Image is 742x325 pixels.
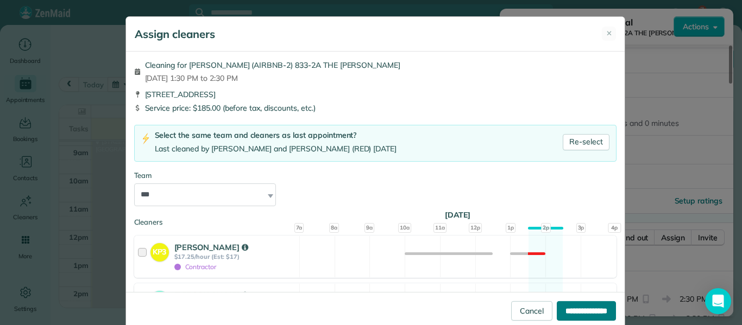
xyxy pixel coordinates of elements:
span: Contractor [174,263,217,271]
h5: Assign cleaners [135,27,215,42]
strong: KP3 [150,243,169,258]
div: Cleaners [134,217,617,220]
a: Re-select [563,134,609,150]
div: Last cleaned by [PERSON_NAME] and [PERSON_NAME] (RED) [DATE] [155,143,397,155]
span: Cleaning for [PERSON_NAME] (AIRBNB-2) 833-2A THE [PERSON_NAME] [145,60,401,71]
strong: [PERSON_NAME] [174,290,248,300]
div: Open Intercom Messenger [705,288,731,314]
div: Team [134,170,617,181]
div: Select the same team and cleaners as last appointment? [155,130,397,141]
strong: [PERSON_NAME] [174,242,248,252]
img: lightning-bolt-icon-94e5364df696ac2de96d3a42b8a9ff6ba979493684c50e6bbbcda72601fa0d29.png [141,133,150,144]
span: ✕ [606,28,612,39]
div: Service price: $185.00 (before tax, discounts, etc.) [134,103,617,113]
a: Cancel [511,301,552,321]
strong: $17.25/hour (Est: $17) [174,253,296,260]
div: [STREET_ADDRESS] [134,89,617,100]
span: [DATE] 1:30 PM to 2:30 PM [145,73,401,84]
